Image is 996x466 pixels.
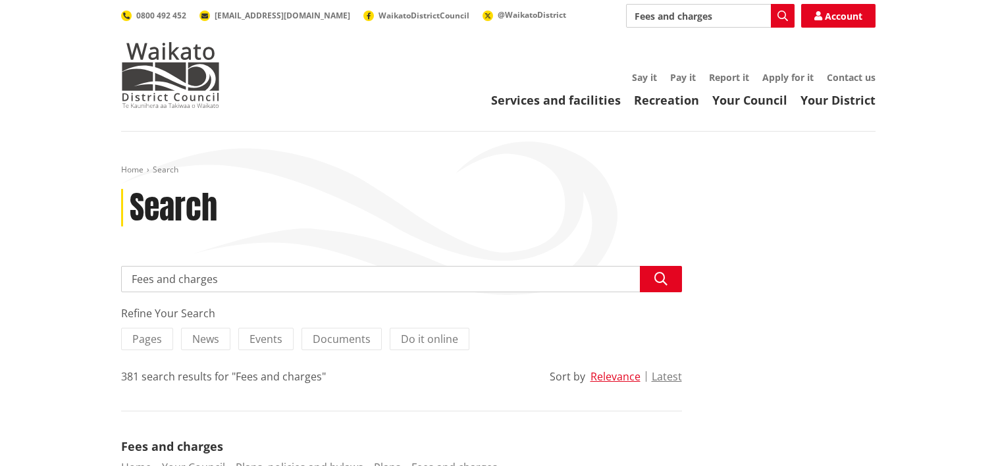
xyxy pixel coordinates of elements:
a: Your Council [712,92,787,108]
span: Search [153,164,178,175]
a: Fees and charges [121,438,223,454]
a: Contact us [827,71,876,84]
a: Apply for it [762,71,814,84]
a: Your District [800,92,876,108]
div: 381 search results for "Fees and charges" [121,369,326,384]
a: Account [801,4,876,28]
nav: breadcrumb [121,165,876,176]
button: Latest [652,371,682,382]
span: [EMAIL_ADDRESS][DOMAIN_NAME] [215,10,350,21]
button: Relevance [590,371,641,382]
img: Waikato District Council - Te Kaunihera aa Takiwaa o Waikato [121,42,220,108]
a: Report it [709,71,749,84]
a: Recreation [634,92,699,108]
a: Home [121,164,144,175]
a: WaikatoDistrictCouncil [363,10,469,21]
a: [EMAIL_ADDRESS][DOMAIN_NAME] [199,10,350,21]
a: Services and facilities [491,92,621,108]
span: Pages [132,332,162,346]
span: Documents [313,332,371,346]
span: News [192,332,219,346]
span: Do it online [401,332,458,346]
h1: Search [130,189,217,227]
a: 0800 492 452 [121,10,186,21]
div: Refine Your Search [121,305,682,321]
a: Say it [632,71,657,84]
span: WaikatoDistrictCouncil [379,10,469,21]
input: Search input [121,266,682,292]
span: Events [249,332,282,346]
input: Search input [626,4,795,28]
div: Sort by [550,369,585,384]
span: @WaikatoDistrict [498,9,566,20]
a: @WaikatoDistrict [483,9,566,20]
a: Pay it [670,71,696,84]
span: 0800 492 452 [136,10,186,21]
